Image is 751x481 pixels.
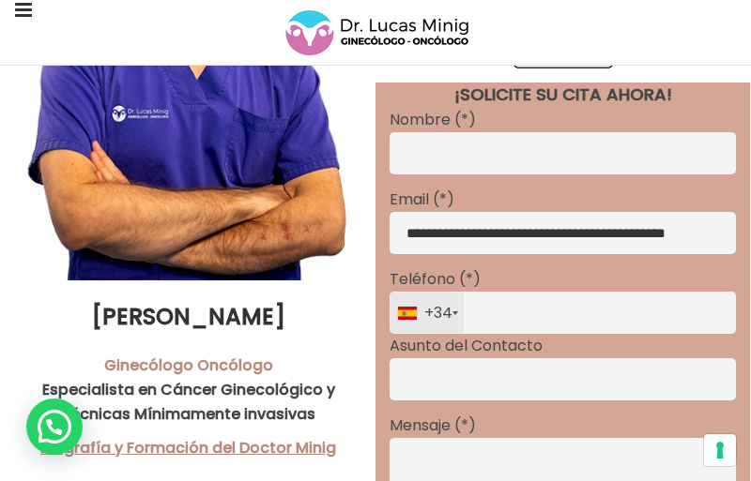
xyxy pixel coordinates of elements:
button: Sus preferencias de consentimiento para tecnologías de seguimiento [704,434,736,466]
p: Email (*) [390,188,736,212]
strong: ¡SOLICITE SU CITA AHORA! [454,83,672,106]
div: +34 [398,293,464,333]
div: Spain (España): +34 [391,293,464,333]
p: Teléfono (*) [390,267,736,292]
a: Biografía y Formación del Doctor Minig [15,436,361,460]
strong: Especialista en Cáncer Ginecológico y Técnicas Mínimamente invasivas [15,353,361,425]
p: Asunto del Contacto [390,334,736,358]
p: Nombre (*) [390,108,736,132]
a: Ginecólogo Oncólogo [15,353,361,378]
p: Mensaje (*) [390,413,736,438]
strong: [PERSON_NAME] [91,301,285,332]
img: Mobile Logo [284,8,471,58]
